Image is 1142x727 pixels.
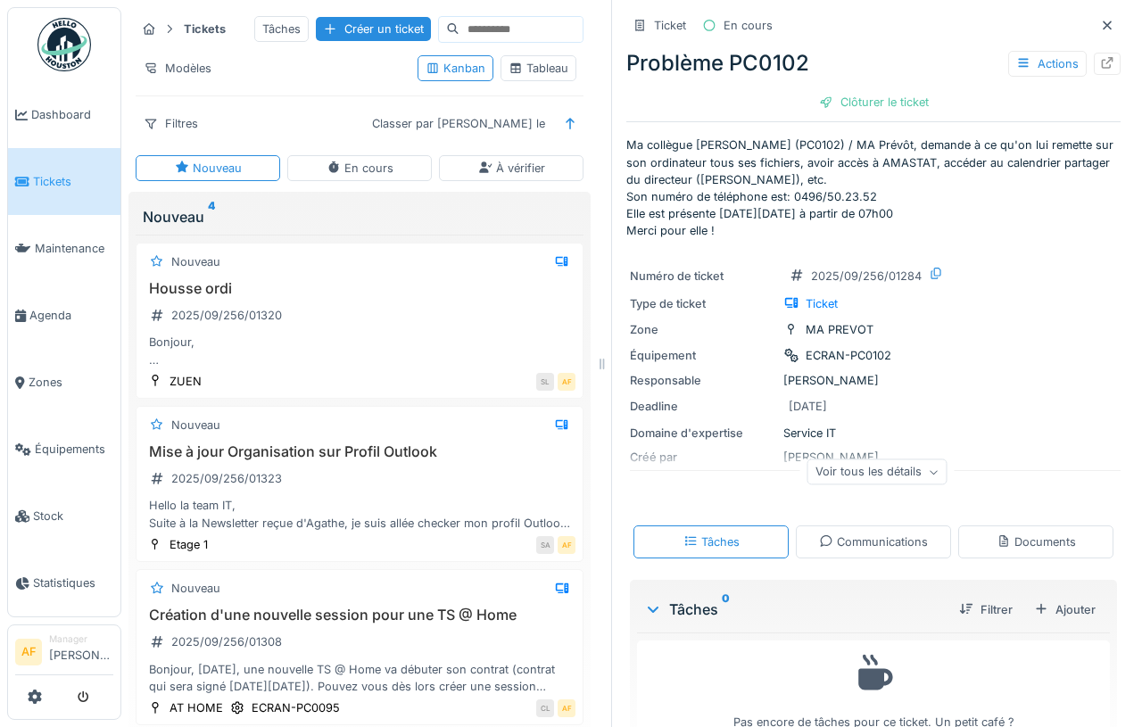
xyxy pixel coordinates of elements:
[558,536,575,554] div: AF
[626,47,1121,79] div: Problème PC0102
[49,632,113,671] li: [PERSON_NAME]
[952,598,1020,622] div: Filtrer
[630,295,776,312] div: Type de ticket
[807,459,948,485] div: Voir tous les détails
[144,443,575,460] h3: Mise à jour Organisation sur Profil Outlook
[15,639,42,665] li: AF
[144,607,575,624] h3: Création d'une nouvelle session pour une TS @ Home
[558,373,575,391] div: AF
[8,148,120,215] a: Tickets
[426,60,485,77] div: Kanban
[806,321,873,338] div: MA PREVOT
[997,533,1076,550] div: Documents
[252,699,340,716] div: ECRAN-PC0095
[536,699,554,717] div: CL
[31,106,113,123] span: Dashboard
[630,347,776,364] div: Équipement
[171,470,282,487] div: 2025/09/256/01323
[364,111,553,136] div: Classer par [PERSON_NAME] le
[630,321,776,338] div: Zone
[136,111,206,136] div: Filtres
[1008,51,1087,77] div: Actions
[33,574,113,591] span: Statistiques
[536,373,554,391] div: SL
[630,425,1117,442] div: Service IT
[819,533,928,550] div: Communications
[630,398,776,415] div: Deadline
[170,699,223,716] div: AT HOME
[144,497,575,531] div: Hello la team IT, Suite à la Newsletter reçue d'Agathe, je suis allée checker mon profil Outlook ...
[49,632,113,646] div: Manager
[558,699,575,717] div: AF
[722,599,730,620] sup: 0
[654,17,686,34] div: Ticket
[630,372,1117,389] div: [PERSON_NAME]
[143,206,576,227] div: Nouveau
[630,372,776,389] div: Responsable
[171,417,220,434] div: Nouveau
[170,536,208,553] div: Etage 1
[35,441,113,458] span: Équipements
[171,253,220,270] div: Nouveau
[724,17,773,34] div: En cours
[144,334,575,368] div: Bonjour, Serait-il possible d'avoir une nouvelle housse d'ordi pour remplacer la mienne qui ne se...
[683,533,740,550] div: Tâches
[177,21,233,37] strong: Tickets
[8,349,120,416] a: Zones
[175,160,242,177] div: Nouveau
[171,633,282,650] div: 2025/09/256/01308
[789,398,827,415] div: [DATE]
[33,173,113,190] span: Tickets
[144,661,575,695] div: Bonjour, [DATE], une nouvelle TS @ Home va débuter son contrat (contrat qui sera signé [DATE][DAT...
[29,374,113,391] span: Zones
[144,280,575,297] h3: Housse ordi
[8,215,120,282] a: Maintenance
[170,373,202,390] div: ZUEN
[208,206,215,227] sup: 4
[8,549,120,616] a: Statistiques
[171,307,282,324] div: 2025/09/256/01320
[478,160,545,177] div: À vérifier
[254,16,309,42] div: Tâches
[626,136,1121,239] p: Ma collègue [PERSON_NAME] (PC0102) / MA Prévôt, demande à ce qu'on lui remette sur son ordinateur...
[316,17,431,41] div: Créer un ticket
[37,18,91,71] img: Badge_color-CXgf-gQk.svg
[8,483,120,549] a: Stock
[8,282,120,349] a: Agenda
[8,416,120,483] a: Équipements
[630,425,776,442] div: Domaine d'expertise
[15,632,113,675] a: AF Manager[PERSON_NAME]
[33,508,113,525] span: Stock
[806,347,891,364] div: ECRAN-PC0102
[327,160,393,177] div: En cours
[171,580,220,597] div: Nouveau
[136,55,219,81] div: Modèles
[29,307,113,324] span: Agenda
[509,60,568,77] div: Tableau
[8,81,120,148] a: Dashboard
[811,268,922,285] div: 2025/09/256/01284
[644,599,945,620] div: Tâches
[1027,598,1103,622] div: Ajouter
[536,536,554,554] div: SA
[35,240,113,257] span: Maintenance
[806,295,838,312] div: Ticket
[812,90,936,114] div: Clôturer le ticket
[630,268,776,285] div: Numéro de ticket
